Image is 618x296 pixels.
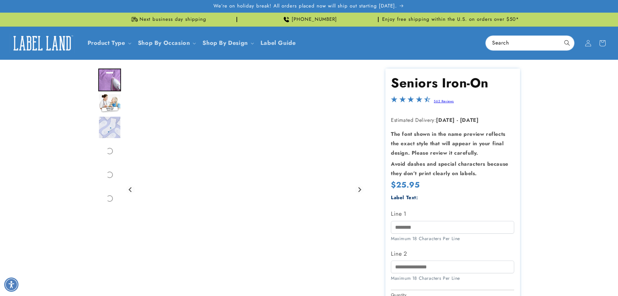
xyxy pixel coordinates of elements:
img: Nurse with an elderly woman and an iron on label [98,94,121,114]
img: Iron on name label being ironed to shirt [98,69,121,91]
div: Maximum 18 Characters Per Line [391,235,514,242]
strong: [DATE] [460,116,479,124]
div: Go to slide 3 [98,116,121,139]
button: Search [560,36,574,50]
div: Go to slide 2 [98,92,121,115]
a: Label Land [7,31,77,56]
a: Shop By Design [202,39,248,47]
span: We’re on holiday break! All orders placed now will ship out starting [DATE]. [213,3,397,9]
summary: Product Type [84,35,134,51]
div: Go to slide 4 [98,140,121,162]
div: Maximum 18 Characters Per Line [391,275,514,282]
button: Go to last slide [126,185,135,194]
span: Next business day shipping [139,16,206,23]
span: 4.4-star overall rating [391,98,430,105]
img: Nursing Home Iron-On - Label Land [98,116,121,139]
div: Go to slide 1 [98,69,121,91]
span: $25.95 [391,180,420,190]
div: Announcement [381,13,520,26]
a: Product Type [88,39,125,47]
iframe: Gorgias Floating Chat [482,265,612,290]
div: Announcement [240,13,379,26]
span: [PHONE_NUMBER] [292,16,337,23]
p: Estimated Delivery: [391,116,514,125]
summary: Shop By Design [199,35,256,51]
div: Go to slide 6 [98,187,121,210]
span: Enjoy free shipping within the U.S. on orders over $50* [382,16,519,23]
div: Announcement [98,13,237,26]
span: Shop By Occasion [138,39,190,47]
strong: - [457,116,458,124]
div: Go to slide 5 [98,163,121,186]
label: Label Text: [391,194,418,201]
strong: The font shown in the name preview reflects the exact style that will appear in your final design... [391,130,505,157]
div: Accessibility Menu [4,277,18,292]
strong: Avoid dashes and special characters because they don’t print clearly on labels. [391,160,508,177]
label: Line 2 [391,249,514,259]
h1: Seniors Iron-On [391,74,514,91]
button: Next slide [355,185,364,194]
strong: [DATE] [436,116,455,124]
img: Label Land [10,33,75,53]
label: Line 1 [391,209,514,219]
a: Label Guide [257,35,300,51]
a: 562 Reviews [434,99,454,104]
span: Label Guide [261,39,296,47]
summary: Shop By Occasion [134,35,199,51]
